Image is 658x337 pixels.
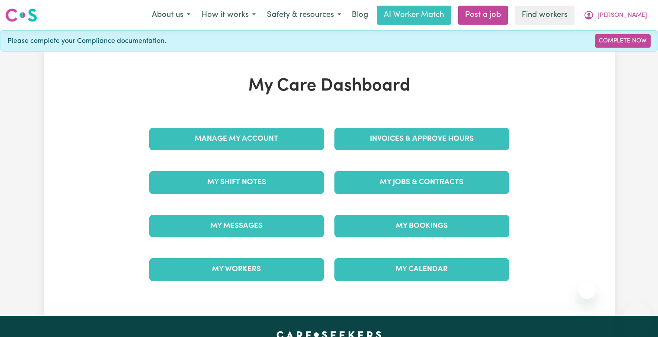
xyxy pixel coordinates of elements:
a: Post a job [458,6,508,25]
a: My Shift Notes [149,171,324,194]
iframe: Button to launch messaging window [623,302,651,330]
button: Safety & resources [261,6,347,24]
a: My Workers [149,258,324,281]
a: My Jobs & Contracts [334,171,509,194]
a: My Messages [149,215,324,237]
span: Please complete your Compliance documentation. [7,36,166,46]
a: Manage My Account [149,128,324,150]
a: Find workers [515,6,575,25]
span: [PERSON_NAME] [597,11,647,20]
img: Careseekers logo [5,7,37,23]
h1: My Care Dashboard [144,76,514,97]
button: About us [146,6,196,24]
a: Careseekers logo [5,5,37,25]
iframe: Close message [578,282,596,299]
button: How it works [196,6,261,24]
a: My Bookings [334,215,509,237]
a: Blog [347,6,373,25]
a: AI Worker Match [377,6,451,25]
a: My Calendar [334,258,509,281]
button: My Account [578,6,653,24]
a: Complete Now [595,34,651,48]
a: Invoices & Approve Hours [334,128,509,150]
